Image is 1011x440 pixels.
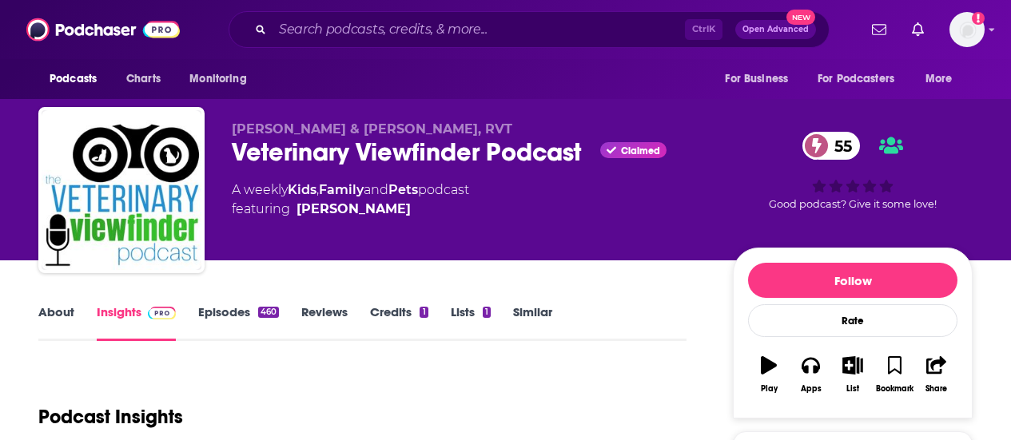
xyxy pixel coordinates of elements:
a: Charts [116,64,170,94]
a: InsightsPodchaser Pro [97,304,176,341]
button: Follow [748,263,957,298]
button: List [832,346,874,403]
span: Claimed [621,147,660,155]
button: open menu [714,64,808,94]
button: open menu [178,64,267,94]
button: Bookmark [874,346,915,403]
a: Similar [513,304,552,341]
a: Family [319,182,364,197]
a: About [38,304,74,341]
div: Bookmark [876,384,913,394]
input: Search podcasts, credits, & more... [273,17,685,42]
button: Apps [790,346,831,403]
div: 460 [258,307,279,318]
a: Dr. Ernie Ward [297,200,411,219]
a: Lists1 [451,304,491,341]
button: open menu [38,64,117,94]
button: open menu [914,64,973,94]
button: open menu [807,64,917,94]
div: Play [761,384,778,394]
button: Show profile menu [949,12,985,47]
span: Open Advanced [742,26,809,34]
a: Episodes460 [198,304,279,341]
svg: Add a profile image [972,12,985,25]
button: Open AdvancedNew [735,20,816,39]
div: Search podcasts, credits, & more... [229,11,830,48]
button: Play [748,346,790,403]
div: 1 [420,307,428,318]
span: and [364,182,388,197]
button: Share [916,346,957,403]
span: Podcasts [50,68,97,90]
a: Show notifications dropdown [866,16,893,43]
img: Veterinary Viewfinder Podcast [42,110,201,270]
span: [PERSON_NAME] & [PERSON_NAME], RVT [232,121,512,137]
div: Share [925,384,947,394]
div: A weekly podcast [232,180,469,219]
div: 55Good podcast? Give it some love! [733,121,973,220]
a: 55 [802,132,860,160]
a: Show notifications dropdown [906,16,930,43]
div: Rate [748,304,957,337]
span: Charts [126,68,161,90]
span: Logged in as tfnewsroom [949,12,985,47]
a: Reviews [301,304,348,341]
a: Kids [288,182,316,197]
span: Good podcast? Give it some love! [769,198,937,210]
a: Pets [388,182,418,197]
span: For Podcasters [818,68,894,90]
span: For Business [725,68,788,90]
a: Credits1 [370,304,428,341]
div: 1 [483,307,491,318]
span: , [316,182,319,197]
span: Monitoring [189,68,246,90]
span: More [925,68,953,90]
div: List [846,384,859,394]
img: Podchaser - Follow, Share and Rate Podcasts [26,14,180,45]
h1: Podcast Insights [38,405,183,429]
span: featuring [232,200,469,219]
img: User Profile [949,12,985,47]
span: New [786,10,815,25]
span: 55 [818,132,860,160]
img: Podchaser Pro [148,307,176,319]
span: Ctrl K [685,19,722,40]
div: Apps [801,384,822,394]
